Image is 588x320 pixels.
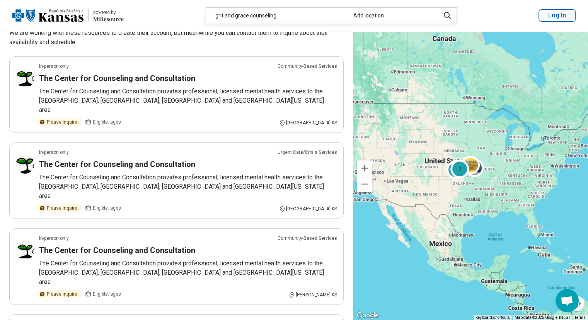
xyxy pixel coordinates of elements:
[93,119,121,126] span: Eligible: ages
[278,235,337,242] p: Community-Based Services
[446,160,465,179] div: 2
[36,118,82,126] div: Please inquire
[450,160,469,178] div: 2
[39,235,69,242] p: In-person only
[39,63,69,70] p: In-person only
[357,176,372,192] button: Zoom out
[39,149,69,156] p: In-person only
[36,290,82,298] div: Please inquire
[39,159,195,170] h3: The Center for Counseling and Consultation
[278,149,337,156] p: Urgent Care/Crisis Services
[36,204,82,212] div: Please inquire
[556,289,579,312] div: Open chat
[12,6,124,25] a: Blue Cross Blue Shield Kansaspowered by
[574,315,586,320] a: Terms (opens in new tab)
[539,9,576,22] button: Log In
[279,119,337,126] div: [GEOGRAPHIC_DATA] , KS
[206,8,344,24] div: grit and grace counseling
[93,205,121,212] span: Eligible: ages
[289,291,337,298] div: [PERSON_NAME] , KS
[278,63,337,70] p: Community-Based Services
[12,6,84,25] img: Blue Cross Blue Shield Kansas
[39,87,337,115] p: The Center for Counseling and Consultation provides professional, licensed mental health services...
[39,245,195,256] h3: The Center for Counseling and Consultation
[515,315,570,320] span: Map data ©2025 Google, INEGI
[93,9,124,16] div: powered by
[9,28,344,47] p: We are working with these resources to create their account, but meanwhile you can contact them t...
[93,291,121,298] span: Eligible: ages
[39,259,337,287] p: The Center for Counseling and Consultation provides professional, licensed mental health services...
[39,73,195,84] h3: The Center for Counseling and Consultation
[39,173,337,201] p: The Center for Counseling and Consultation provides professional, licensed mental health services...
[357,160,372,176] button: Zoom in
[279,205,337,212] div: [GEOGRAPHIC_DATA] , KS
[448,160,466,178] div: 2
[344,8,435,24] div: Add location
